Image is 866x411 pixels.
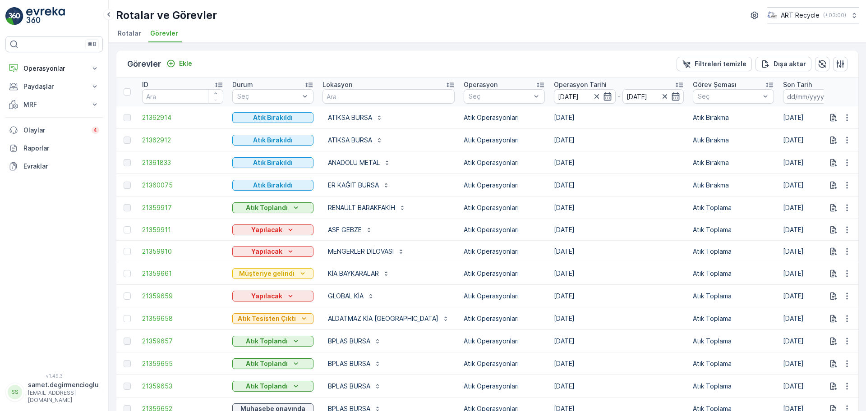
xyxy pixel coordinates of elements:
span: Rotalar [118,29,141,38]
p: samet.degirmencioglu [28,380,99,389]
p: Seç [698,92,760,101]
button: Atık Toplandı [232,358,313,369]
div: Toggle Row Selected [124,226,131,233]
td: Atık Toplama [688,307,778,330]
input: dd/mm/yyyy [783,89,845,104]
button: SSsamet.degirmencioglu[EMAIL_ADDRESS][DOMAIN_NAME] [5,380,103,404]
td: Atık Operasyonları [459,241,549,262]
td: [DATE] [549,330,688,352]
p: ⌘B [88,41,97,48]
button: ATIKSA BURSA [322,133,388,147]
td: Atık Toplama [688,375,778,397]
td: Atık Operasyonları [459,196,549,219]
td: Atık Toplama [688,196,778,219]
p: Atık Bırakıldı [253,181,293,190]
span: 21359661 [142,269,223,278]
td: [DATE] [549,262,688,285]
p: Atık Bırakıldı [253,113,293,122]
a: Olaylar4 [5,121,103,139]
p: ALDATMAZ KİA [GEOGRAPHIC_DATA] [328,314,438,323]
td: Atık Operasyonları [459,174,549,196]
td: Atık Operasyonları [459,219,549,241]
div: Toggle Row Selected [124,159,131,166]
p: ATIKSA BURSA [328,113,372,122]
button: Ekle [163,58,196,69]
a: 21360075 [142,181,223,190]
span: 21362912 [142,136,223,145]
td: Atık Bırakma [688,129,778,151]
img: image_23.png [767,10,777,20]
td: Atık Operasyonları [459,106,549,129]
a: 21359910 [142,247,223,256]
p: Yapılacak [251,247,282,256]
button: Dışa aktar [755,57,811,71]
p: Dışa aktar [774,59,806,68]
p: Ekle [179,59,192,68]
p: ID [142,80,148,89]
a: 21359911 [142,225,223,234]
button: ER KAĞIT BURSA [322,178,395,192]
p: [EMAIL_ADDRESS][DOMAIN_NAME] [28,389,99,404]
a: 21359658 [142,314,223,323]
a: 21359659 [142,292,223,301]
p: MRF [23,100,85,109]
p: Yapılacak [251,292,282,301]
p: Atık Bırakıldı [253,136,293,145]
td: Atık Bırakma [688,174,778,196]
p: Son Tarih [783,80,812,89]
p: Atık Toplandı [246,359,288,368]
input: dd/mm/yyyy [622,89,684,104]
p: Görev Şeması [693,80,737,89]
td: [DATE] [549,285,688,307]
div: Toggle Row Selected [124,292,131,300]
button: ALDATMAZ KİA [GEOGRAPHIC_DATA] [322,311,455,326]
td: [DATE] [549,241,688,262]
td: Atık Operasyonları [459,352,549,375]
p: ER KAĞIT BURSA [328,181,379,190]
p: MENGERLER DİLOVASI [328,247,394,256]
td: Atık Toplama [688,262,778,285]
td: Atık Toplama [688,352,778,375]
span: 21359653 [142,382,223,391]
button: ASF GEBZE [322,223,378,237]
button: Yapılacak [232,246,313,257]
div: Toggle Row Selected [124,137,131,144]
p: - [617,91,621,102]
div: Toggle Row Selected [124,114,131,121]
p: 4 [93,127,97,134]
button: Operasyonlar [5,59,103,78]
p: Atık Tesisten Çıktı [238,314,296,323]
p: ASF GEBZE [328,225,362,234]
p: Atık Bırakıldı [253,158,293,167]
td: [DATE] [549,196,688,219]
td: Atık Toplama [688,219,778,241]
td: Atık Operasyonları [459,375,549,397]
p: Seç [469,92,531,101]
div: Toggle Row Selected [124,248,131,255]
button: ATIKSA BURSA [322,110,388,125]
td: [DATE] [549,174,688,196]
td: [DATE] [549,375,688,397]
button: ANADOLU METAL [322,155,396,170]
div: Toggle Row Selected [124,383,131,390]
a: 21361833 [142,158,223,167]
p: Atık Toplandı [246,203,288,212]
p: BPLAS BURSA [328,337,370,346]
a: 21359655 [142,359,223,368]
td: [DATE] [549,307,688,330]
button: ART Recycle(+03:00) [767,7,859,23]
td: [DATE] [549,151,688,174]
p: Görevler [127,58,161,70]
input: Ara [322,89,455,104]
button: BPLAS BURSA [322,334,387,348]
td: Atık Toplama [688,330,778,352]
td: [DATE] [549,219,688,241]
p: ART Recycle [781,11,820,20]
button: Müşteriye gelindi [232,268,313,279]
td: [DATE] [549,352,688,375]
div: Toggle Row Selected [124,360,131,367]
